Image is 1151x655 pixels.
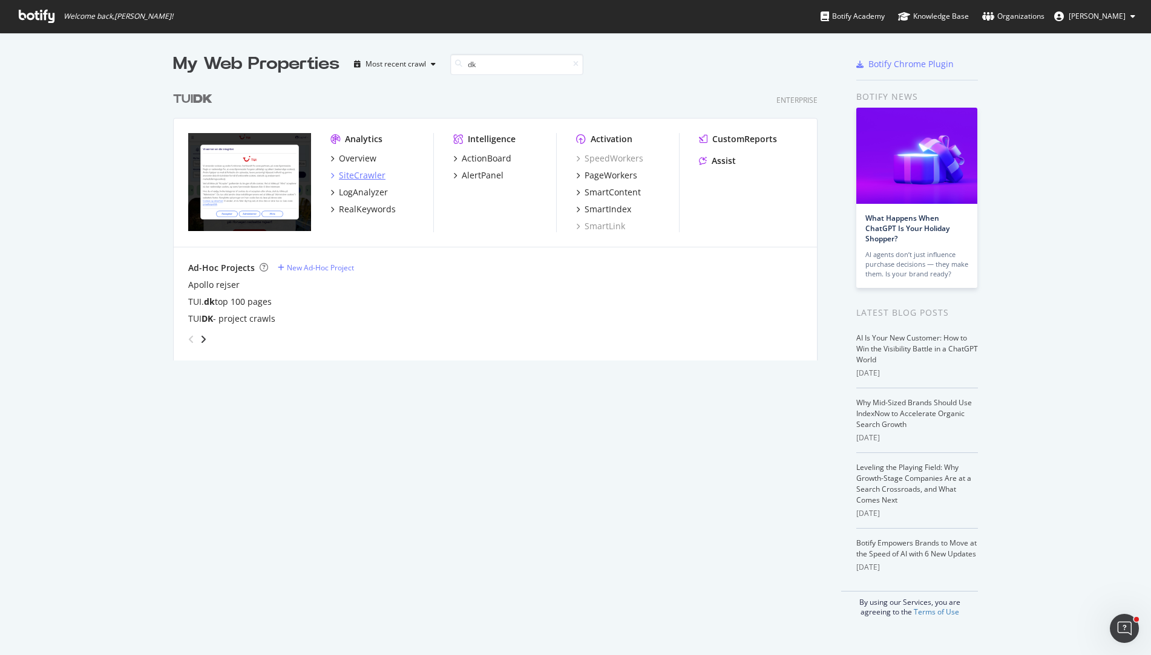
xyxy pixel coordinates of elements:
[898,10,969,22] div: Knowledge Base
[856,562,978,573] div: [DATE]
[199,333,208,345] div: angle-right
[856,90,978,103] div: Botify news
[339,169,385,181] div: SiteCrawler
[868,58,954,70] div: Botify Chrome Plugin
[576,169,637,181] a: PageWorkers
[173,52,339,76] div: My Web Properties
[856,397,972,429] a: Why Mid-Sized Brands Should Use IndexNow to Accelerate Organic Search Growth
[591,133,632,145] div: Activation
[468,133,516,145] div: Intelligence
[856,58,954,70] a: Botify Chrome Plugin
[856,368,978,379] div: [DATE]
[330,169,385,181] a: SiteCrawler
[183,330,199,349] div: angle-left
[173,91,212,108] div: TUI
[856,508,978,519] div: [DATE]
[330,186,388,198] a: LogAnalyzer
[188,262,255,274] div: Ad-Hoc Projects
[856,108,977,204] img: What Happens When ChatGPT Is Your Holiday Shopper?
[699,133,777,145] a: CustomReports
[841,591,978,617] div: By using our Services, you are agreeing to the
[349,54,441,74] button: Most recent crawl
[173,76,827,360] div: grid
[699,155,736,167] a: Assist
[278,262,354,273] a: New Ad-Hoc Project
[712,133,777,145] div: CustomReports
[1110,614,1139,643] iframe: Intercom live chat
[856,538,977,559] a: Botify Empowers Brands to Move at the Speed of AI with 6 New Updates
[1044,7,1145,26] button: [PERSON_NAME]
[453,152,511,165] a: ActionBoard
[576,220,625,232] a: SmartLink
[339,186,388,198] div: LogAnalyzer
[339,203,396,215] div: RealKeywords
[576,152,643,165] a: SpeedWorkers
[188,313,275,325] a: TUIDK- project crawls
[188,313,275,325] div: TUI - project crawls
[193,93,212,105] b: DK
[914,607,959,617] a: Terms of Use
[865,250,968,279] div: AI agents don’t just influence purchase decisions — they make them. Is your brand ready?
[188,296,272,308] div: TUI. top 100 pages
[1069,11,1126,21] span: Anja Alling
[982,10,1044,22] div: Organizations
[173,91,217,108] a: TUIDK
[856,306,978,319] div: Latest Blog Posts
[776,95,818,105] div: Enterprise
[188,279,240,291] a: Apollo rejser
[64,11,173,21] span: Welcome back, [PERSON_NAME] !
[576,186,641,198] a: SmartContent
[345,133,382,145] div: Analytics
[204,296,215,307] b: dk
[856,333,978,365] a: AI Is Your New Customer: How to Win the Visibility Battle in a ChatGPT World
[585,186,641,198] div: SmartContent
[856,462,971,505] a: Leveling the Playing Field: Why Growth-Stage Companies Are at a Search Crossroads, and What Comes...
[188,133,311,231] img: tui.dk
[821,10,885,22] div: Botify Academy
[188,296,272,308] a: TUI.dktop 100 pages
[462,169,503,181] div: AlertPanel
[865,213,949,244] a: What Happens When ChatGPT Is Your Holiday Shopper?
[330,152,376,165] a: Overview
[339,152,376,165] div: Overview
[202,313,213,324] b: DK
[712,155,736,167] div: Assist
[366,60,426,68] div: Most recent crawl
[450,54,583,75] input: Search
[287,262,354,273] div: New Ad-Hoc Project
[576,203,631,215] a: SmartIndex
[330,203,396,215] a: RealKeywords
[856,432,978,443] div: [DATE]
[585,169,637,181] div: PageWorkers
[462,152,511,165] div: ActionBoard
[585,203,631,215] div: SmartIndex
[453,169,503,181] a: AlertPanel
